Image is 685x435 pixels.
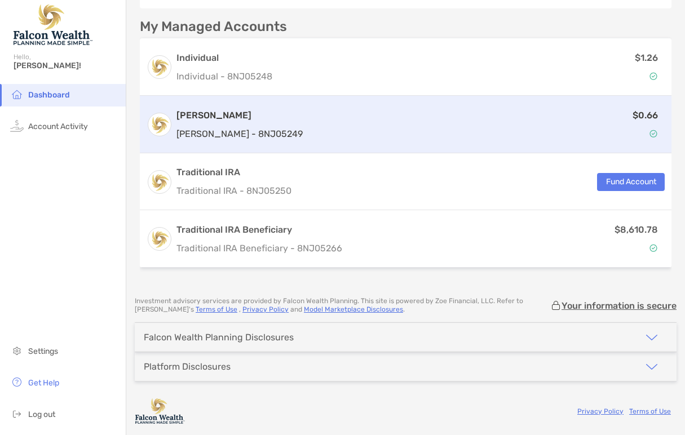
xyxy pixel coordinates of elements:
img: household icon [10,87,24,101]
a: Terms of Use [196,305,237,313]
p: Your information is secure [562,300,677,311]
img: activity icon [10,119,24,132]
h3: [PERSON_NAME] [176,109,303,122]
span: [PERSON_NAME]! [14,61,119,70]
img: icon arrow [645,360,659,374]
img: Falcon Wealth Planning Logo [14,5,92,45]
img: logo account [148,56,171,78]
img: logo account [148,228,171,250]
img: logo account [148,113,171,136]
h3: Traditional IRA Beneficiary [176,223,342,237]
p: Traditional IRA - 8NJ05250 [176,184,291,198]
span: Account Activity [28,122,88,131]
img: settings icon [10,344,24,357]
p: Individual - 8NJ05248 [176,69,272,83]
div: Platform Disclosures [144,361,231,372]
button: Fund Account [597,173,665,191]
a: Privacy Policy [242,305,289,313]
a: Model Marketplace Disclosures [304,305,403,313]
a: Terms of Use [629,407,671,415]
p: Investment advisory services are provided by Falcon Wealth Planning . This site is powered by Zoe... [135,297,550,314]
img: logout icon [10,407,24,420]
div: Falcon Wealth Planning Disclosures [144,332,294,343]
img: Account Status icon [649,244,657,252]
span: Dashboard [28,90,70,100]
h3: Individual [176,51,272,65]
p: $0.66 [633,108,658,122]
p: My Managed Accounts [140,20,287,34]
img: get-help icon [10,375,24,389]
p: $8,610.78 [615,223,658,237]
p: [PERSON_NAME] - 8NJ05249 [176,127,303,141]
span: Settings [28,347,58,356]
span: Get Help [28,378,59,388]
img: icon arrow [645,331,659,344]
p: $1.26 [635,51,658,65]
h3: Traditional IRA [176,166,291,179]
a: Privacy Policy [577,407,624,415]
img: company logo [135,398,185,424]
img: Account Status icon [649,72,657,80]
img: logo account [148,171,171,193]
span: Log out [28,410,55,419]
img: Account Status icon [649,130,657,137]
p: Traditional IRA Beneficiary - 8NJ05266 [176,241,342,255]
